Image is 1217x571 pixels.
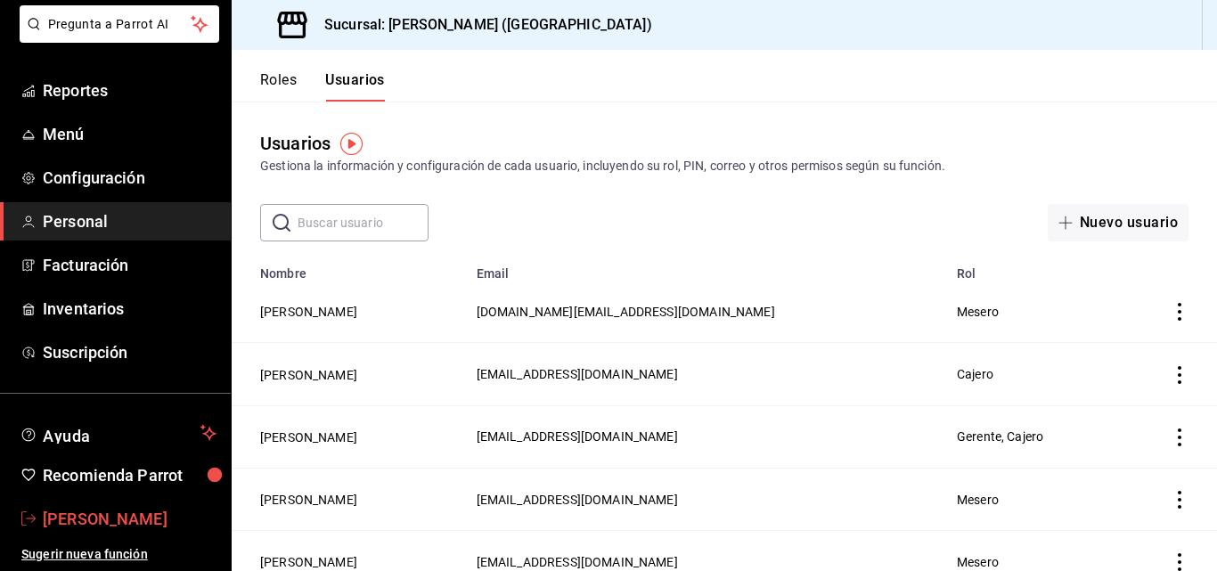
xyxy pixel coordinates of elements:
[43,297,216,321] span: Inventarios
[1171,491,1188,509] button: actions
[43,209,216,233] span: Personal
[43,78,216,102] span: Reportes
[1171,366,1188,384] button: actions
[298,205,429,241] input: Buscar usuario
[43,122,216,146] span: Menú
[43,422,193,444] span: Ayuda
[1171,428,1188,446] button: actions
[1171,553,1188,571] button: actions
[957,305,999,319] span: Mesero
[477,493,678,507] span: [EMAIL_ADDRESS][DOMAIN_NAME]
[260,553,357,571] button: [PERSON_NAME]
[43,166,216,190] span: Configuración
[340,133,363,155] img: Tooltip marker
[21,545,216,564] span: Sugerir nueva función
[43,463,216,487] span: Recomienda Parrot
[957,555,999,569] span: Mesero
[1171,303,1188,321] button: actions
[957,493,999,507] span: Mesero
[477,305,775,319] span: [DOMAIN_NAME][EMAIL_ADDRESS][DOMAIN_NAME]
[477,367,678,381] span: [EMAIL_ADDRESS][DOMAIN_NAME]
[957,367,993,381] span: Cajero
[466,256,946,281] th: Email
[260,428,357,446] button: [PERSON_NAME]
[477,429,678,444] span: [EMAIL_ADDRESS][DOMAIN_NAME]
[1048,204,1188,241] button: Nuevo usuario
[43,507,216,531] span: [PERSON_NAME]
[48,15,192,34] span: Pregunta a Parrot AI
[260,157,1188,175] div: Gestiona la información y configuración de cada usuario, incluyendo su rol, PIN, correo y otros p...
[260,366,357,384] button: [PERSON_NAME]
[260,71,297,102] button: Roles
[20,5,219,43] button: Pregunta a Parrot AI
[260,71,385,102] div: navigation tabs
[260,303,357,321] button: [PERSON_NAME]
[232,256,466,281] th: Nombre
[946,256,1119,281] th: Rol
[477,555,678,569] span: [EMAIL_ADDRESS][DOMAIN_NAME]
[43,253,216,277] span: Facturación
[260,130,331,157] div: Usuarios
[43,340,216,364] span: Suscripción
[310,14,652,36] h3: Sucursal: [PERSON_NAME] ([GEOGRAPHIC_DATA])
[957,429,1043,444] span: Gerente, Cajero
[325,71,385,102] button: Usuarios
[260,491,357,509] button: [PERSON_NAME]
[12,28,219,46] a: Pregunta a Parrot AI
